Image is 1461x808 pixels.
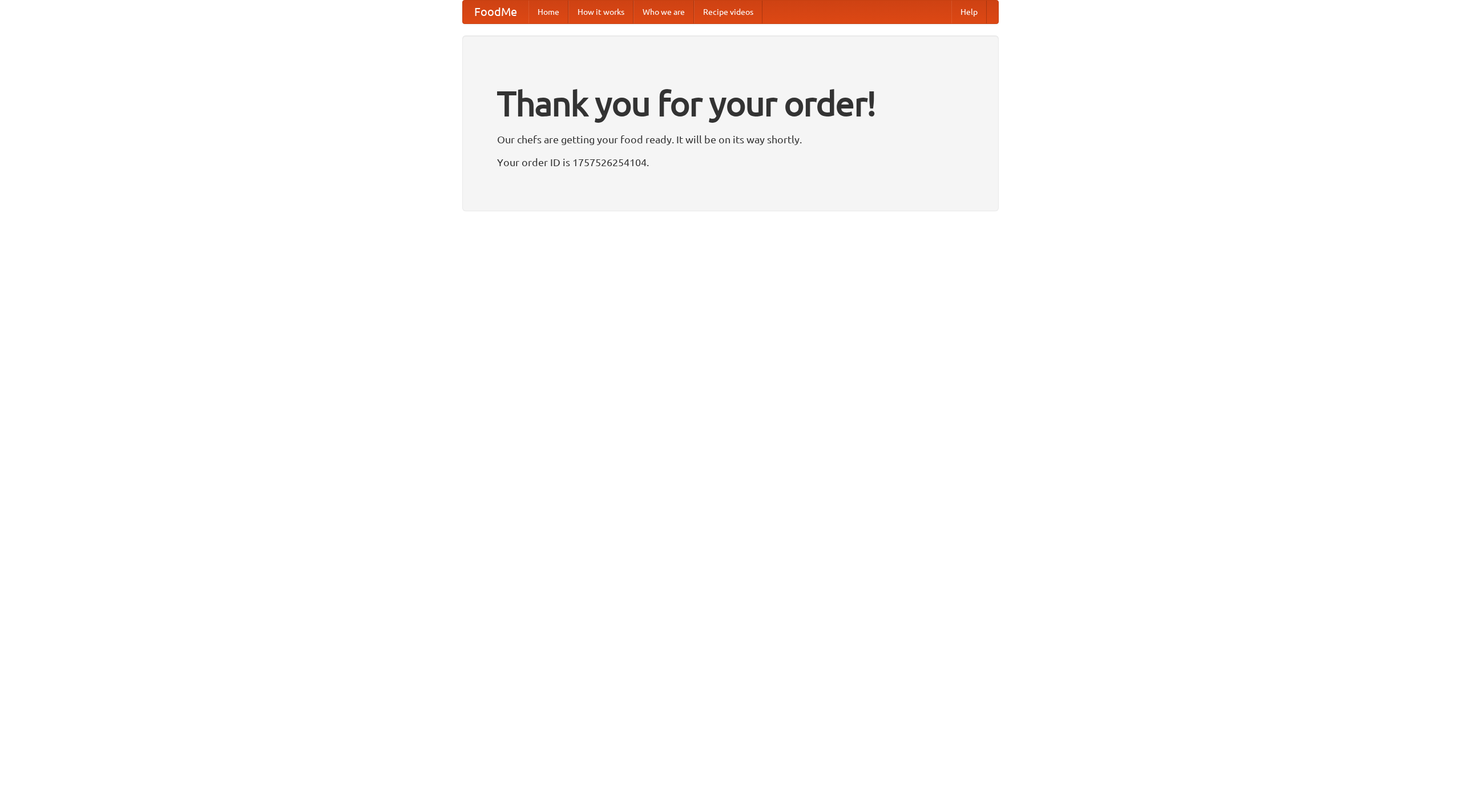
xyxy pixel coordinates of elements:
p: Your order ID is 1757526254104. [497,154,964,171]
a: Help [951,1,987,23]
p: Our chefs are getting your food ready. It will be on its way shortly. [497,131,964,148]
a: How it works [568,1,633,23]
h1: Thank you for your order! [497,76,964,131]
a: Recipe videos [694,1,762,23]
a: Who we are [633,1,694,23]
a: Home [528,1,568,23]
a: FoodMe [463,1,528,23]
